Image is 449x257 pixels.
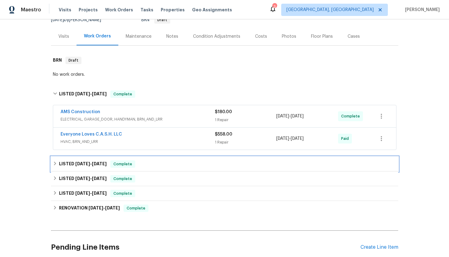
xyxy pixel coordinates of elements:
[276,114,289,118] span: [DATE]
[61,139,215,145] span: HVAC, BRN_AND_LRR
[403,7,440,13] span: [PERSON_NAME]
[58,33,69,40] div: Visits
[53,71,396,78] div: No work orders.
[89,206,103,210] span: [DATE]
[51,186,398,201] div: LISTED [DATE]-[DATE]Complete
[75,191,90,195] span: [DATE]
[276,136,304,142] span: -
[59,205,120,212] h6: RENOVATION
[111,176,135,182] span: Complete
[59,160,107,168] h6: LISTED
[59,190,107,197] h6: LISTED
[286,7,374,13] span: [GEOGRAPHIC_DATA], [GEOGRAPHIC_DATA]
[51,171,398,186] div: LISTED [DATE]-[DATE]Complete
[215,132,232,136] span: $558.00
[51,84,398,104] div: LISTED [DATE]-[DATE]Complete
[75,176,90,181] span: [DATE]
[79,7,98,13] span: Projects
[341,136,351,142] span: Paid
[51,51,398,70] div: BRN Draft
[51,157,398,171] div: LISTED [DATE]-[DATE]Complete
[126,33,152,40] div: Maintenance
[193,33,240,40] div: Condition Adjustments
[291,136,304,141] span: [DATE]
[75,162,107,166] span: -
[59,90,107,98] h6: LISTED
[111,91,135,97] span: Complete
[276,136,289,141] span: [DATE]
[105,7,133,13] span: Work Orders
[360,244,398,250] div: Create Line Item
[272,4,277,10] div: 3
[215,117,277,123] div: 1 Repair
[75,92,90,96] span: [DATE]
[311,33,333,40] div: Floor Plans
[59,175,107,182] h6: LISTED
[215,139,277,145] div: 1 Repair
[89,206,120,210] span: -
[282,33,296,40] div: Photos
[341,113,362,119] span: Complete
[59,7,71,13] span: Visits
[84,33,111,39] div: Work Orders
[51,16,108,24] div: by [PERSON_NAME]
[111,190,135,197] span: Complete
[291,114,304,118] span: [DATE]
[155,18,170,22] span: Draft
[215,110,232,114] span: $180.00
[92,162,107,166] span: [DATE]
[51,18,64,22] span: [DATE]
[141,18,170,22] span: BRN
[255,33,267,40] div: Costs
[161,7,185,13] span: Properties
[61,110,100,114] a: AMS Construction
[140,8,153,12] span: Tasks
[66,57,81,63] span: Draft
[75,92,107,96] span: -
[21,7,41,13] span: Maestro
[51,201,398,216] div: RENOVATION [DATE]-[DATE]Complete
[53,57,62,64] h6: BRN
[92,191,107,195] span: [DATE]
[75,191,107,195] span: -
[124,205,148,211] span: Complete
[92,92,107,96] span: [DATE]
[61,132,122,136] a: Everyone Loves C.A.S.H. LLC
[166,33,178,40] div: Notes
[111,161,135,167] span: Complete
[192,7,232,13] span: Geo Assignments
[61,116,215,122] span: ELECTRICAL, GARAGE_DOOR, HANDYMAN, BRN_AND_LRR
[92,176,107,181] span: [DATE]
[276,113,304,119] span: -
[105,206,120,210] span: [DATE]
[75,176,107,181] span: -
[75,162,90,166] span: [DATE]
[348,33,360,40] div: Cases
